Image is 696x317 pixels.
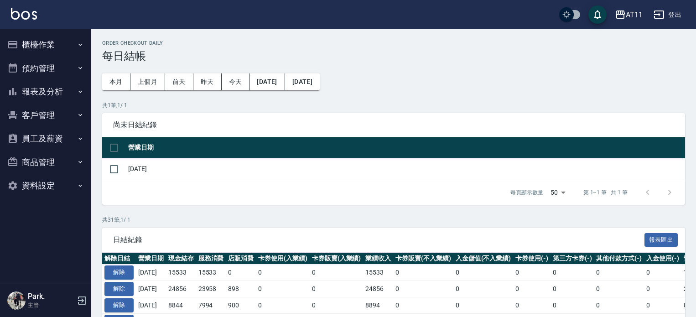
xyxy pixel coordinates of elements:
button: 今天 [222,73,250,90]
a: 報表匯出 [644,235,678,244]
h5: Park. [28,292,74,301]
th: 營業日期 [136,253,166,265]
td: 0 [453,297,514,313]
th: 服務消費 [196,253,226,265]
p: 共 1 筆, 1 / 1 [102,101,685,109]
th: 入金儲值(不入業績) [453,253,514,265]
span: 日結紀錄 [113,235,644,244]
p: 第 1–1 筆 共 1 筆 [583,188,628,197]
p: 共 31 筆, 1 / 1 [102,216,685,224]
td: 0 [513,281,551,297]
th: 卡券使用(-) [513,253,551,265]
td: 0 [551,265,594,281]
h3: 每日結帳 [102,50,685,62]
td: 0 [644,281,681,297]
td: 15533 [166,265,196,281]
button: 解除 [104,298,134,312]
td: 0 [453,265,514,281]
th: 卡券販賣(入業績) [310,253,364,265]
th: 卡券使用(入業績) [256,253,310,265]
div: AT11 [626,9,643,21]
button: 客戶管理 [4,104,88,127]
td: 0 [453,281,514,297]
th: 解除日結 [102,253,136,265]
button: 解除 [104,282,134,296]
td: 0 [310,265,364,281]
div: 50 [547,180,569,205]
p: 主管 [28,301,74,309]
button: 解除 [104,265,134,280]
th: 營業日期 [126,137,685,159]
button: AT11 [611,5,646,24]
td: [DATE] [126,158,685,180]
td: [DATE] [136,297,166,313]
button: save [588,5,607,24]
td: 0 [644,297,681,313]
th: 現金結存 [166,253,196,265]
button: 資料設定 [4,174,88,197]
th: 第三方卡券(-) [551,253,594,265]
button: 登出 [650,6,685,23]
img: Logo [11,8,37,20]
button: 預約管理 [4,57,88,80]
td: 0 [393,265,453,281]
button: [DATE] [249,73,285,90]
button: 報表及分析 [4,80,88,104]
td: 0 [551,297,594,313]
td: 0 [256,265,310,281]
td: 0 [644,265,681,281]
td: 0 [256,281,310,297]
td: 0 [594,265,644,281]
td: 0 [513,297,551,313]
button: 報表匯出 [644,233,678,247]
td: 7994 [196,297,226,313]
th: 卡券販賣(不入業績) [393,253,453,265]
button: 商品管理 [4,151,88,174]
th: 業績收入 [363,253,393,265]
td: 0 [310,281,364,297]
span: 尚未日結紀錄 [113,120,674,130]
td: 0 [226,265,256,281]
img: Person [7,291,26,310]
td: 24856 [166,281,196,297]
td: 900 [226,297,256,313]
td: 0 [594,297,644,313]
td: 23958 [196,281,226,297]
td: 0 [594,281,644,297]
button: 櫃檯作業 [4,33,88,57]
h2: Order checkout daily [102,40,685,46]
td: 0 [513,265,551,281]
td: 0 [310,297,364,313]
td: 15533 [363,265,393,281]
button: [DATE] [285,73,320,90]
td: 24856 [363,281,393,297]
td: 8894 [363,297,393,313]
td: 0 [256,297,310,313]
button: 本月 [102,73,130,90]
p: 每頁顯示數量 [510,188,543,197]
td: 15533 [196,265,226,281]
th: 店販消費 [226,253,256,265]
td: [DATE] [136,265,166,281]
button: 上個月 [130,73,165,90]
td: 0 [393,297,453,313]
button: 前天 [165,73,193,90]
td: 0 [393,281,453,297]
button: 員工及薪資 [4,127,88,151]
td: 0 [551,281,594,297]
td: [DATE] [136,281,166,297]
td: 898 [226,281,256,297]
th: 其他付款方式(-) [594,253,644,265]
button: 昨天 [193,73,222,90]
th: 入金使用(-) [644,253,681,265]
td: 8844 [166,297,196,313]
